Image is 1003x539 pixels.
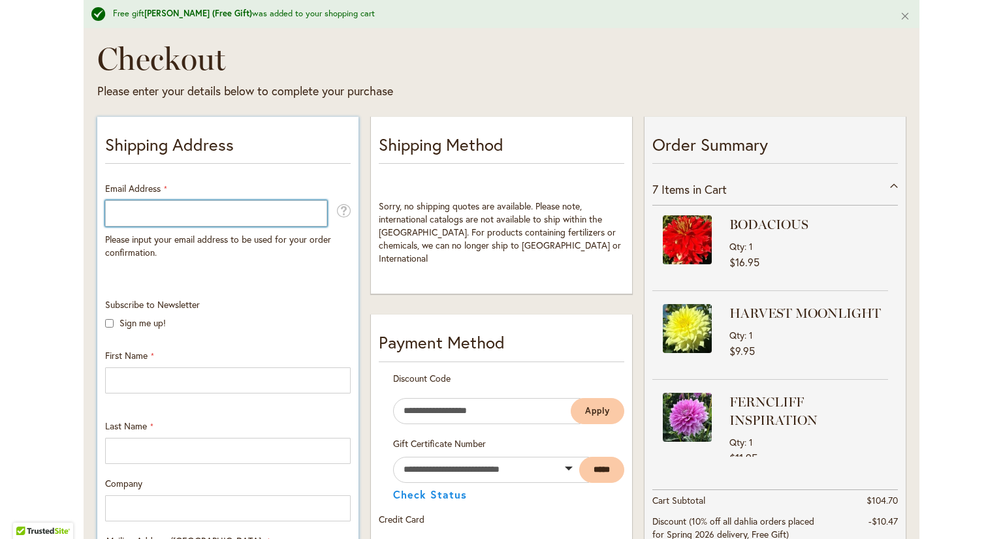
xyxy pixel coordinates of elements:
[105,182,161,194] span: Email Address
[379,200,621,264] span: Sorry, no shipping quotes are available. Please note, international catalogs are not available to...
[105,477,142,489] span: Company
[729,451,757,465] span: $11.95
[652,181,658,197] span: 7
[105,233,331,258] span: Please input your email address to be used for your order confirmation.
[393,372,451,384] span: Discount Code
[729,255,759,269] span: $16.95
[729,344,755,358] span: $9.95
[729,240,744,253] span: Qty
[113,8,880,20] div: Free gift was added to your shopping cart
[105,132,351,164] p: Shipping Address
[97,83,671,100] div: Please enter your details below to complete your purchase
[729,215,885,234] strong: BODACIOUS
[97,39,671,78] h1: Checkout
[585,405,610,416] span: Apply
[867,494,898,506] span: $104.70
[729,436,744,448] span: Qty
[119,316,166,329] label: Sign me up!
[393,437,486,450] span: Gift Certificate Number
[379,330,624,362] div: Payment Method
[729,304,885,322] strong: HARVEST MOONLIGHT
[749,329,753,341] span: 1
[749,436,753,448] span: 1
[663,304,712,353] img: HARVEST MOONLIGHT
[144,8,252,19] strong: [PERSON_NAME] (Free Gift)
[652,490,816,512] th: Cart Subtotal
[729,393,885,429] strong: FERNCLIFF INSPIRATION
[10,493,46,529] iframe: Launch Accessibility Center
[105,298,200,311] span: Subscribe to Newsletter
[749,240,753,253] span: 1
[379,132,624,164] p: Shipping Method
[379,513,424,525] span: Credit Card
[729,329,744,341] span: Qty
[663,393,712,442] img: FERNCLIFF INSPIRATION
[663,215,712,264] img: BODACIOUS
[105,349,148,362] span: First Name
[393,489,467,500] button: Check Status
[868,515,898,527] span: -$10.47
[652,132,898,164] p: Order Summary
[571,398,624,424] button: Apply
[105,420,147,432] span: Last Name
[661,181,727,197] span: Items in Cart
